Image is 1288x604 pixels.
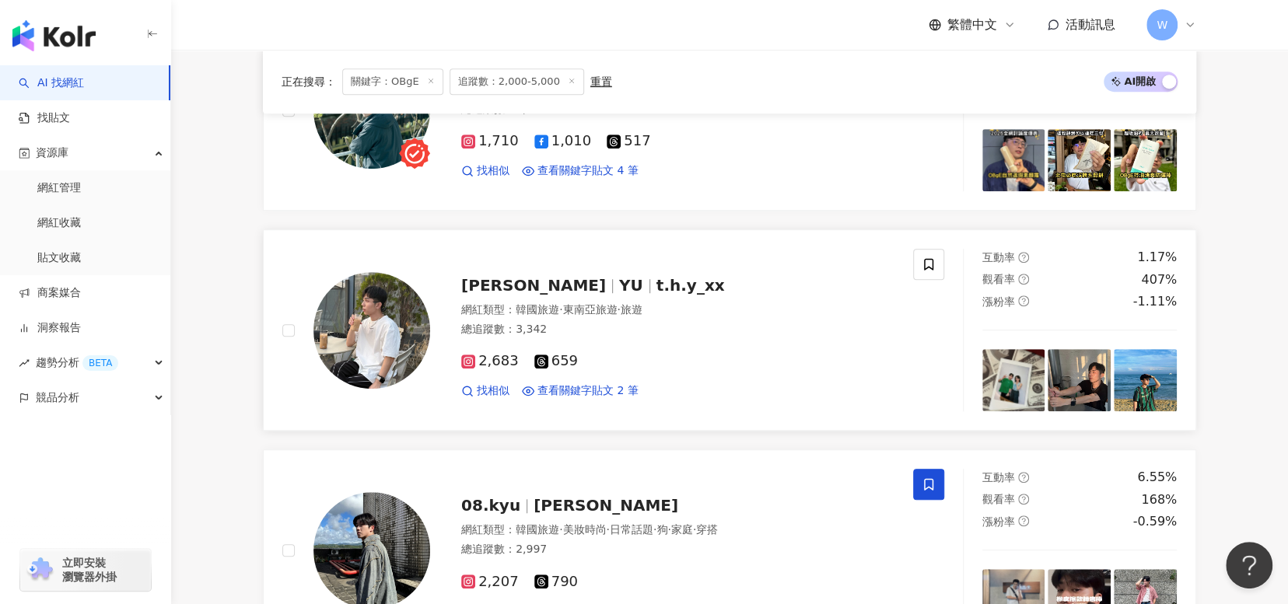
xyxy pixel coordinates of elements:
span: 517 [607,133,650,149]
div: -1.11% [1132,293,1177,310]
a: KOL Avatar[PERSON_NAME]YUt.h.y_xx網紅類型：韓國旅遊·東南亞旅遊·旅遊總追蹤數：3,3422,683659找相似查看關鍵字貼文 2 筆互動率question-ci... [263,229,1196,431]
div: 6.55% [1137,469,1177,486]
span: 觀看率 [982,273,1015,285]
span: 立即安裝 瀏覽器外掛 [62,556,117,584]
div: -0.59% [1132,513,1177,530]
span: · [559,303,562,316]
span: · [617,303,620,316]
span: 旅遊 [621,303,642,316]
span: 找相似 [477,163,509,179]
span: · [653,523,656,536]
span: 資源庫 [36,135,68,170]
img: chrome extension [25,557,55,582]
img: logo [12,20,96,51]
span: 追蹤數：2,000-5,000 [450,68,584,95]
span: question-circle [1018,515,1029,526]
div: 網紅類型 ： [461,302,894,318]
span: 08.kyu [461,496,520,515]
div: 重置 [590,75,612,88]
span: 659 [534,353,578,369]
span: 正在搜尋 ： [282,75,336,88]
span: 關鍵字：OBgE [342,68,443,95]
a: 查看關鍵字貼文 2 筆 [522,383,639,399]
span: 狗 [656,523,667,536]
a: 洞察報告 [19,320,81,336]
div: 總追蹤數 ： 2,997 [461,542,894,557]
span: 互動率 [982,471,1015,484]
span: question-circle [1018,494,1029,504]
span: question-circle [1018,252,1029,263]
span: 查看關鍵字貼文 4 筆 [537,163,639,179]
span: t.h.y_xx [656,276,725,295]
span: · [693,523,696,536]
span: 韓國旅遊 [516,303,559,316]
span: 1,010 [534,133,592,149]
span: 活動訊息 [1066,17,1115,32]
a: 查看關鍵字貼文 4 筆 [522,163,639,179]
span: 趨勢分析 [36,345,118,380]
span: · [606,523,609,536]
a: 商案媒合 [19,285,81,301]
div: 168% [1141,491,1177,508]
span: 家庭 [671,523,693,536]
span: W [1157,16,1167,33]
span: 日常話題 [610,523,653,536]
span: question-circle [1018,472,1029,483]
div: 網紅類型 ： [461,522,894,538]
span: · [667,523,670,536]
span: 1,710 [461,133,519,149]
span: 競品分析 [36,380,79,415]
img: post-image [982,349,1045,412]
img: post-image [1114,349,1177,412]
span: 東南亞旅遊 [562,303,617,316]
span: 觀看率 [982,493,1015,505]
span: 穿搭 [696,523,718,536]
span: 找相似 [477,383,509,399]
span: [PERSON_NAME] [461,276,606,295]
a: chrome extension立即安裝 瀏覽器外掛 [20,549,151,591]
span: question-circle [1018,274,1029,285]
div: 總追蹤數 ： 3,342 [461,322,894,337]
span: 繁體中文 [947,16,997,33]
span: rise [19,358,30,368]
span: 2,683 [461,353,519,369]
div: BETA [82,355,118,371]
iframe: Help Scout Beacon - Open [1226,542,1272,588]
span: YU [619,276,643,295]
span: 漲粉率 [982,515,1015,528]
a: 網紅管理 [37,180,81,196]
img: KOL Avatar [313,272,430,389]
a: 貼文收藏 [37,250,81,266]
span: question-circle [1018,295,1029,306]
span: · [559,523,562,536]
span: 韓國旅遊 [516,523,559,536]
img: post-image [1048,129,1111,192]
div: 407% [1141,271,1177,288]
span: 790 [534,574,578,590]
a: 找貼文 [19,110,70,126]
span: 查看關鍵字貼文 2 筆 [537,383,639,399]
a: 找相似 [461,383,509,399]
img: post-image [1114,129,1177,192]
img: post-image [1048,349,1111,412]
span: 互動率 [982,251,1015,264]
span: 美妝時尚 [562,523,606,536]
a: 網紅收藏 [37,215,81,231]
a: 找相似 [461,163,509,179]
div: 1.17% [1137,249,1177,266]
img: post-image [982,129,1045,192]
span: 漲粉率 [982,295,1015,308]
span: 2,207 [461,574,519,590]
span: [PERSON_NAME] [534,496,678,515]
a: searchAI 找網紅 [19,75,84,91]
